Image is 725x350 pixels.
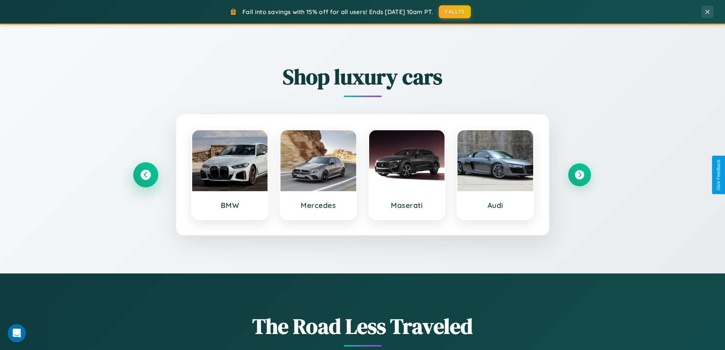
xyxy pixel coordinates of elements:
[439,5,471,18] button: FALL15
[134,312,591,341] h1: The Road Less Traveled
[8,324,26,342] iframe: Intercom live chat
[465,201,526,210] h3: Audi
[242,8,433,16] span: Fall into savings with 15% off for all users! Ends [DATE] 10am PT.
[716,160,721,190] div: Give Feedback
[200,201,260,210] h3: BMW
[377,201,437,210] h3: Maserati
[134,62,591,91] h2: Shop luxury cars
[288,201,349,210] h3: Mercedes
